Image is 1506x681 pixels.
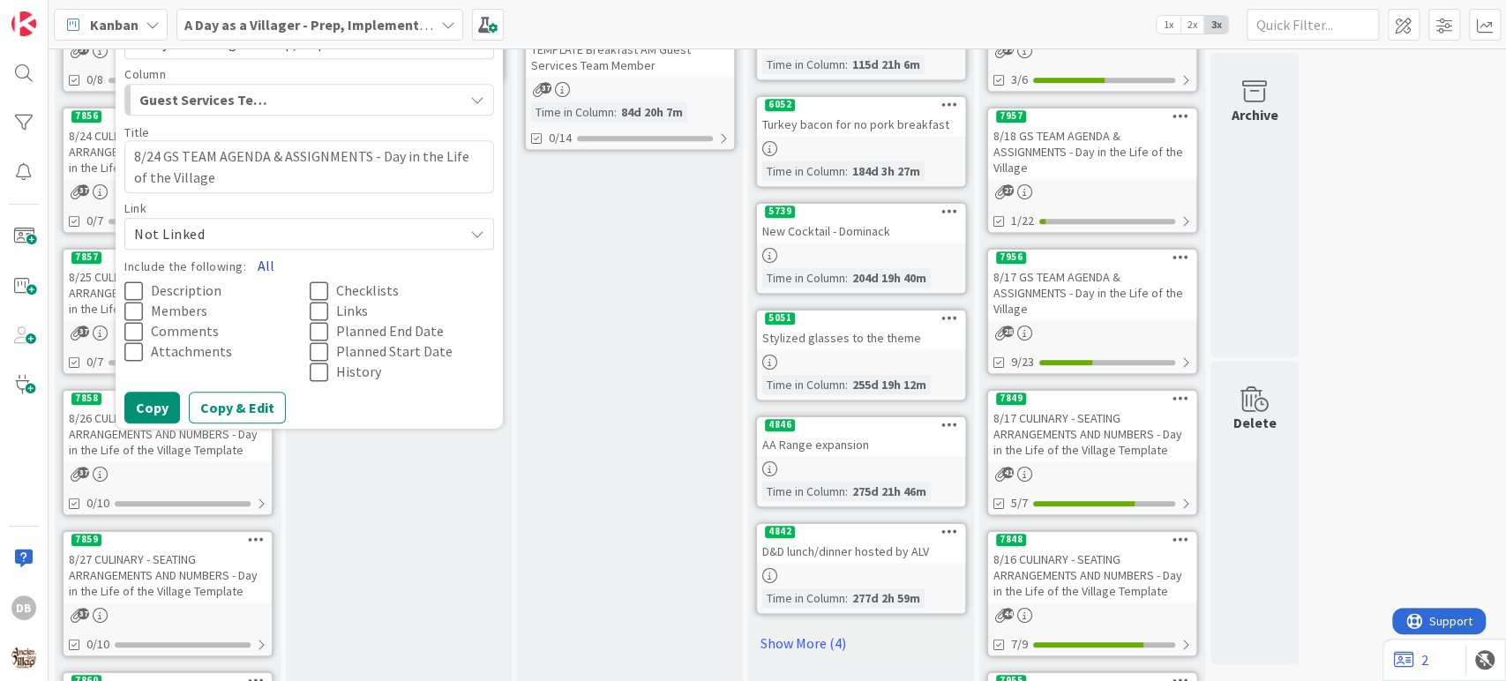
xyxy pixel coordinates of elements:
span: Planned End Date [336,321,444,339]
a: 4846AA Range expansionTime in Column:275d 21h 46m [755,415,967,508]
span: 1/22 [1011,212,1034,230]
span: 3x [1204,16,1228,34]
div: 255d 19h 12m [848,375,931,394]
input: Quick Filter... [1247,9,1379,41]
div: 7857 [71,251,101,264]
span: 27 [1002,184,1014,196]
a: 78488/16 CULINARY - SEATING ARRANGEMENTS AND NUMBERS - Day in the Life of the Village Template7/9 [986,530,1198,657]
a: 79568/17 GS TEAM AGENDA & ASSIGNMENTS - Day in the Life of the Village9/23 [986,248,1198,375]
div: 8/18 GS TEAM AGENDA & ASSIGNMENTS - Day in the Life of the Village [988,124,1196,179]
b: A Day as a Villager - Prep, Implement and Execute [184,16,499,34]
div: 4846 [757,417,965,433]
label: Include the following: [124,260,246,273]
div: Time in Column [531,102,614,122]
span: 28 [1002,326,1014,337]
div: 8/27 CULINARY - SEATING ARRANGEMENTS AND NUMBERS - Day in the Life of the Village Template [64,548,272,602]
a: 78578/25 CULINARY - SEATING ARRANGEMENTS AND NUMBERS - Day in the Life of the Village Template0/7 [62,248,273,375]
button: Links [310,302,495,322]
div: 115d 21h 6m [848,55,925,74]
div: 275d 21h 46m [848,482,931,501]
div: 5051 [757,311,965,326]
span: Description [151,281,221,298]
div: 7849 [996,393,1026,405]
div: 5739 [765,206,795,218]
a: 78588/26 CULINARY - SEATING ARRANGEMENTS AND NUMBERS - Day in the Life of the Village Template0/10 [62,389,273,516]
a: 5739New Cocktail - DominackTime in Column:204d 19h 40m [755,202,967,295]
span: History [336,362,381,379]
div: 184d 3h 27m [848,161,925,181]
span: Members [151,301,207,318]
textarea: 8/24 GS TEAM AGENDA & ASSIGNMENTS - Day in the Life of the Village [124,140,494,193]
div: TEMPLATE Breakfast AM Guest Services Team Member [526,38,734,77]
div: 7859 [71,534,101,546]
a: 4842D&D lunch/dinner hosted by ALVTime in Column:277d 2h 59m [755,522,967,615]
div: 7856 [64,109,272,124]
div: Turkey bacon for no pork breakfast [757,113,965,136]
span: 37 [78,184,89,196]
div: 8/26 CULINARY - SEATING ARRANGEMENTS AND NUMBERS - Day in the Life of the Village Template [64,407,272,461]
span: 41 [1002,467,1014,478]
span: 37 [78,43,89,55]
div: Time in Column [762,161,845,181]
div: Stylized glasses to the theme [757,326,965,349]
span: Column [124,68,166,80]
div: 78598/27 CULINARY - SEATING ARRANGEMENTS AND NUMBERS - Day in the Life of the Village Template [64,532,272,602]
button: Planned Start Date [310,342,495,363]
button: History [310,363,495,383]
span: 37 [78,608,89,619]
button: Attachments [124,342,310,363]
span: Kanban [90,14,139,35]
span: : [614,102,617,122]
div: 7857 [64,250,272,266]
span: : [845,588,848,608]
a: TEMPLATE Breakfast AM Guest Services Team MemberTime in Column:84d 20h 7m0/14 [524,20,736,151]
button: Copy [124,392,180,423]
div: 6052 [765,99,795,111]
span: Support [37,3,80,24]
div: 6052Turkey bacon for no pork breakfast [757,97,965,136]
div: 5051Stylized glasses to the theme [757,311,965,349]
button: Copy & Edit [189,392,286,423]
span: Planned Start Date [336,341,453,359]
span: 0/7 [86,353,103,371]
span: 0/14 [549,129,572,147]
div: Time in Column [762,375,845,394]
span: 0/8 [86,71,103,89]
div: 7849 [988,391,1196,407]
div: 7956 [988,250,1196,266]
span: Links [336,301,368,318]
span: 3/6 [1011,71,1028,89]
span: 39 [1002,43,1014,55]
div: 7956 [996,251,1026,264]
a: 6052Turkey bacon for no pork breakfastTime in Column:184d 3h 27m [755,95,967,188]
div: 4842 [765,526,795,538]
span: 37 [78,326,89,337]
button: Planned End Date [310,322,495,342]
button: Description [124,281,310,302]
span: : [845,161,848,181]
div: 8/16 CULINARY - SEATING ARRANGEMENTS AND NUMBERS - Day in the Life of the Village Template [988,548,1196,602]
div: 7957 [996,110,1026,123]
div: Time in Column [762,588,845,608]
span: 5/7 [1011,494,1028,513]
label: Title [124,124,150,140]
div: 7859 [64,532,272,548]
div: 277d 2h 59m [848,588,925,608]
div: 78568/24 CULINARY - SEATING ARRANGEMENTS AND NUMBERS - Day in the Life of the Village Template [64,109,272,179]
div: 84d 20h 7m [617,102,687,122]
img: avatar [11,645,36,670]
div: 8/17 CULINARY - SEATING ARRANGEMENTS AND NUMBERS - Day in the Life of the Village Template [988,407,1196,461]
button: Checklists [310,281,495,302]
div: D&D lunch/dinner hosted by ALV [757,540,965,563]
span: : [845,375,848,394]
div: New Cocktail - Dominack [757,220,965,243]
span: 0/7 [86,212,103,230]
div: 5739 [757,204,965,220]
div: 7858 [71,393,101,405]
div: DB [11,595,36,620]
span: 7/9 [1011,635,1028,654]
div: 5739New Cocktail - Dominack [757,204,965,243]
div: Time in Column [762,268,845,288]
div: 78488/16 CULINARY - SEATING ARRANGEMENTS AND NUMBERS - Day in the Life of the Village Template [988,532,1196,602]
div: 7957 [988,109,1196,124]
